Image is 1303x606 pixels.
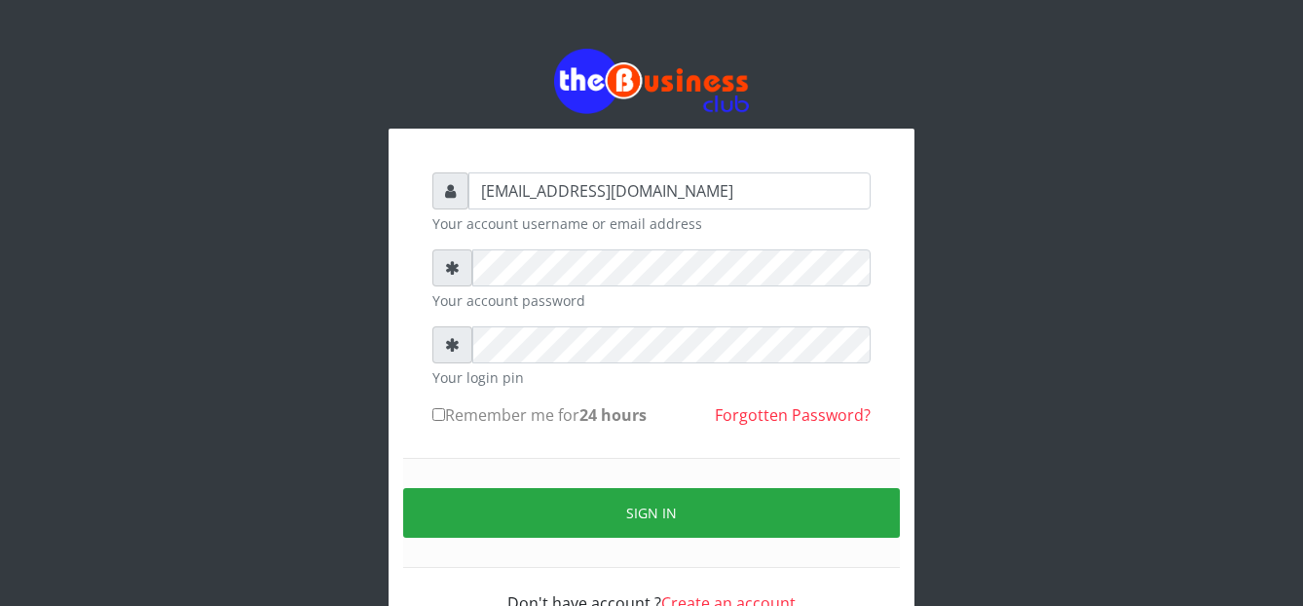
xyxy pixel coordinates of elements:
[579,404,647,426] b: 24 hours
[715,404,871,426] a: Forgotten Password?
[432,408,445,421] input: Remember me for24 hours
[432,367,871,388] small: Your login pin
[403,488,900,538] button: Sign in
[432,290,871,311] small: Your account password
[468,172,871,209] input: Username or email address
[432,213,871,234] small: Your account username or email address
[432,403,647,427] label: Remember me for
